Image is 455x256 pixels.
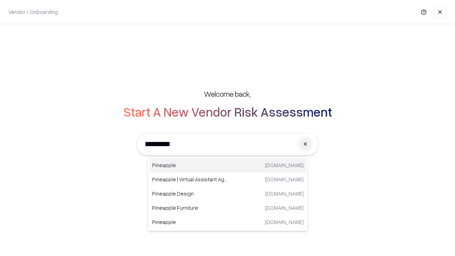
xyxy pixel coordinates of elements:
p: [DOMAIN_NAME] [265,176,304,183]
h2: Start A New Vendor Risk Assessment [123,105,332,119]
p: Pineapple [152,161,228,169]
p: Pineapple Design [152,190,228,197]
p: [DOMAIN_NAME] [265,204,304,212]
h5: Welcome back, [204,89,251,99]
p: Vendor / Onboarding [9,8,58,16]
p: Pineapple | Virtual Assistant Agency [152,176,228,183]
div: Suggestions [148,156,308,231]
p: [DOMAIN_NAME] [265,161,304,169]
p: [DOMAIN_NAME] [265,218,304,226]
p: Pineapple [152,218,228,226]
p: Pineapple Furniture [152,204,228,212]
p: [DOMAIN_NAME] [265,190,304,197]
